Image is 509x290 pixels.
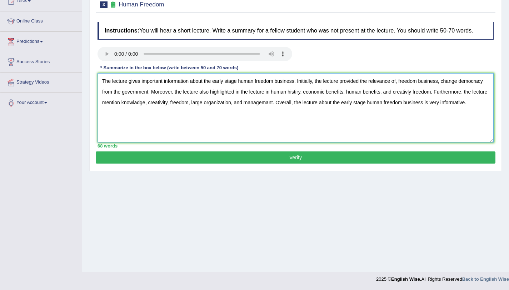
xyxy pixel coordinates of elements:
[96,151,495,164] button: Verify
[376,272,509,282] div: 2025 © All Rights Reserved
[0,52,82,70] a: Success Stories
[98,22,494,40] h4: You will hear a short lecture. Write a summary for a fellow student who was not present at the le...
[391,276,421,282] strong: English Wise.
[0,72,82,90] a: Strategy Videos
[0,11,82,29] a: Online Class
[0,93,82,111] a: Your Account
[462,276,509,282] a: Back to English Wise
[105,27,139,34] b: Instructions:
[100,1,108,8] span: 3
[98,65,241,71] div: * Summarize in the box below (write between 50 and 70 words)
[0,32,82,50] a: Predictions
[109,1,117,8] small: Exam occurring question
[119,1,164,8] small: Human Freedom
[98,142,494,149] div: 68 words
